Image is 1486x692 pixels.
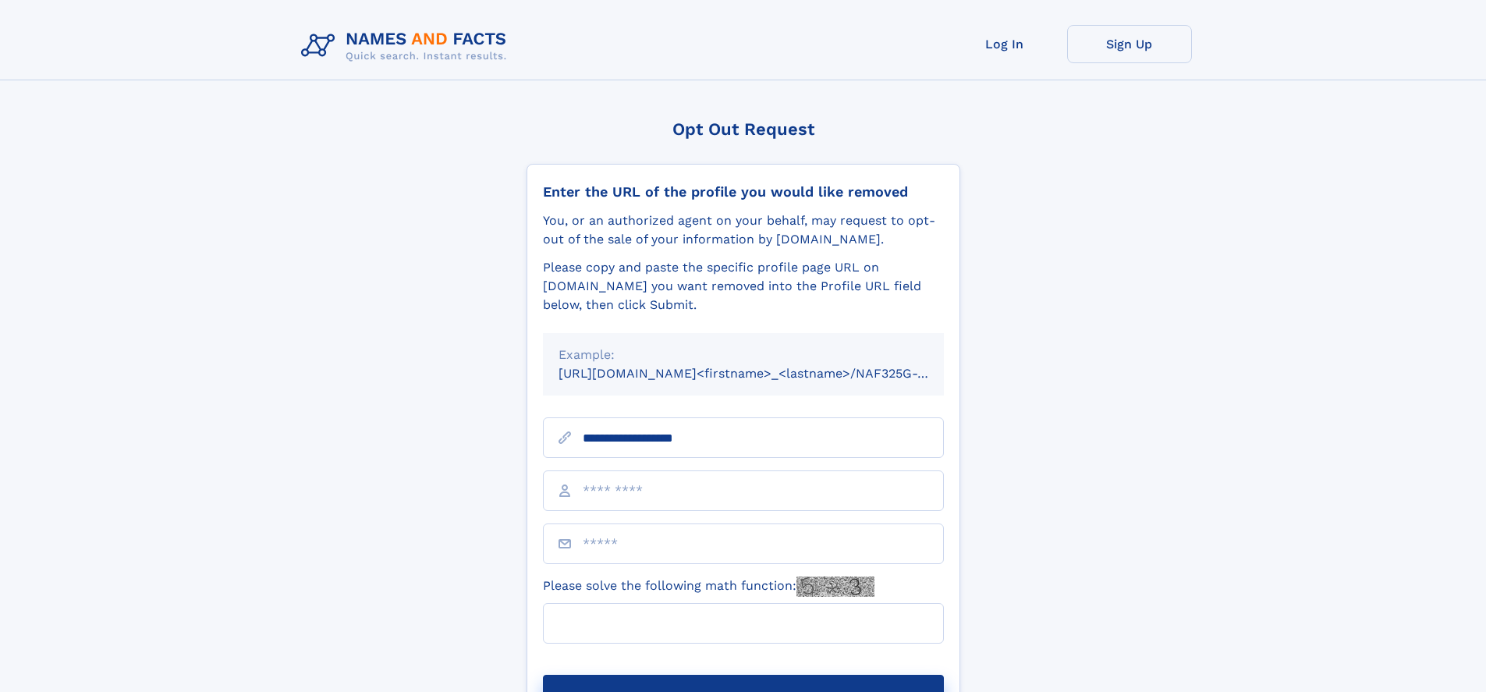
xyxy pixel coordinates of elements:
a: Log In [942,25,1067,63]
div: Enter the URL of the profile you would like removed [543,183,944,201]
div: Please copy and paste the specific profile page URL on [DOMAIN_NAME] you want removed into the Pr... [543,258,944,314]
a: Sign Up [1067,25,1192,63]
label: Please solve the following math function: [543,577,874,597]
div: Example: [559,346,928,364]
div: You, or an authorized agent on your behalf, may request to opt-out of the sale of your informatio... [543,211,944,249]
div: Opt Out Request [527,119,960,139]
small: [URL][DOMAIN_NAME]<firstname>_<lastname>/NAF325G-xxxxxxxx [559,366,974,381]
img: Logo Names and Facts [295,25,520,67]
